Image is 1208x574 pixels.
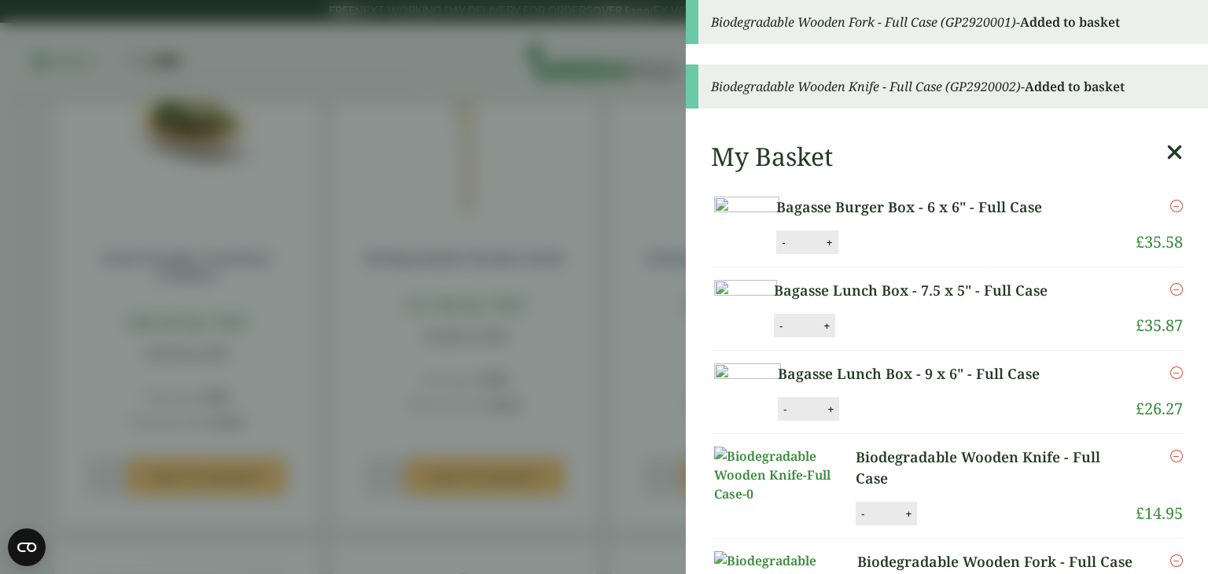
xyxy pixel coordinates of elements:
button: Open CMP widget [8,528,46,566]
a: Bagasse Lunch Box - 9 x 6" - Full Case [778,363,1088,385]
span: £ [1136,231,1144,252]
bdi: 35.58 [1136,231,1183,252]
a: Biodegradable Wooden Fork - Full Case [857,551,1134,572]
span: £ [1136,398,1144,419]
span: £ [1136,315,1144,336]
button: - [856,507,869,521]
h2: My Basket [711,142,833,171]
a: Remove this item [1170,363,1183,382]
a: Remove this item [1170,551,1183,570]
button: - [775,319,787,333]
em: Biodegradable Wooden Knife - Full Case (GP2920002) [711,78,1021,95]
a: Remove this item [1170,197,1183,215]
strong: Added to basket [1025,78,1125,95]
button: + [819,319,834,333]
button: - [777,236,790,249]
a: Remove this item [1170,447,1183,465]
button: + [900,507,916,521]
strong: Added to basket [1020,13,1120,31]
button: + [823,403,838,416]
bdi: 26.27 [1136,398,1183,419]
a: Bagasse Burger Box - 6 x 6" - Full Case [776,197,1088,218]
img: Biodegradable Wooden Knife-Full Case-0 [714,447,856,503]
a: Remove this item [1170,280,1183,299]
button: + [822,236,838,249]
span: £ [1136,502,1144,524]
div: - [686,64,1208,109]
button: - [779,403,791,416]
bdi: 14.95 [1136,502,1183,524]
em: Biodegradable Wooden Fork - Full Case (GP2920001) [711,13,1016,31]
a: Biodegradable Wooden Knife - Full Case [856,447,1136,489]
bdi: 35.87 [1136,315,1183,336]
a: Bagasse Lunch Box - 7.5 x 5" - Full Case [774,280,1092,301]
